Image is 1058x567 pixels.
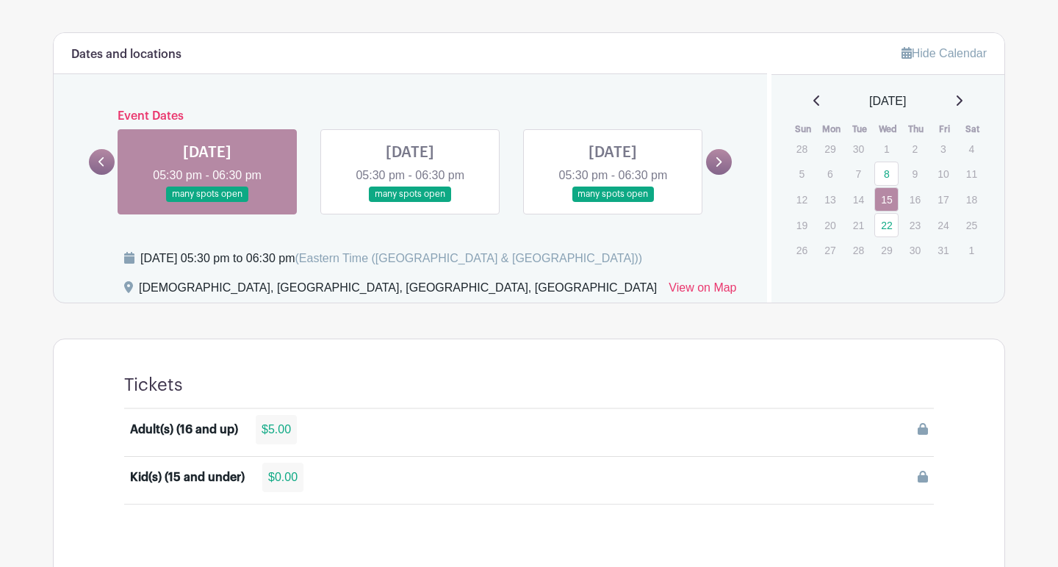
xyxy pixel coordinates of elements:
p: 18 [960,188,984,211]
th: Tue [846,122,874,137]
p: 16 [903,188,927,211]
p: 12 [790,188,814,211]
p: 5 [790,162,814,185]
div: Kid(s) (15 and under) [130,469,245,486]
th: Fri [930,122,959,137]
p: 28 [846,239,871,261]
p: 24 [931,214,955,236]
p: 1 [960,239,984,261]
p: 28 [790,137,814,160]
p: 20 [818,214,842,236]
p: 11 [960,162,984,185]
p: 21 [846,214,871,236]
span: (Eastern Time ([GEOGRAPHIC_DATA] & [GEOGRAPHIC_DATA])) [295,252,642,264]
h4: Tickets [124,375,183,396]
p: 7 [846,162,871,185]
th: Mon [817,122,846,137]
p: 2 [903,137,927,160]
a: Hide Calendar [902,47,987,59]
p: 31 [931,239,955,261]
p: 25 [960,214,984,236]
span: [DATE] [869,93,906,110]
th: Sun [789,122,818,137]
p: 29 [874,239,899,261]
p: 1 [874,137,899,160]
p: 30 [903,239,927,261]
a: 15 [874,187,899,212]
div: $5.00 [256,415,297,444]
p: 3 [931,137,955,160]
p: 14 [846,188,871,211]
div: Adult(s) (16 and up) [130,421,238,438]
a: View on Map [669,279,736,303]
a: 22 [874,213,899,237]
div: [DEMOGRAPHIC_DATA], [GEOGRAPHIC_DATA], [GEOGRAPHIC_DATA], [GEOGRAPHIC_DATA] [139,279,657,303]
p: 13 [818,188,842,211]
a: 8 [874,162,899,186]
p: 19 [790,214,814,236]
th: Wed [874,122,902,137]
div: [DATE] 05:30 pm to 06:30 pm [140,250,642,267]
p: 26 [790,239,814,261]
div: $0.00 [262,463,303,492]
p: 23 [903,214,927,236]
p: 29 [818,137,842,160]
th: Thu [902,122,931,137]
p: 30 [846,137,871,160]
h6: Dates and locations [71,48,181,62]
p: 10 [931,162,955,185]
p: 4 [960,137,984,160]
p: 9 [903,162,927,185]
h6: Event Dates [115,109,706,123]
p: 17 [931,188,955,211]
p: 27 [818,239,842,261]
p: 6 [818,162,842,185]
th: Sat [959,122,987,137]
